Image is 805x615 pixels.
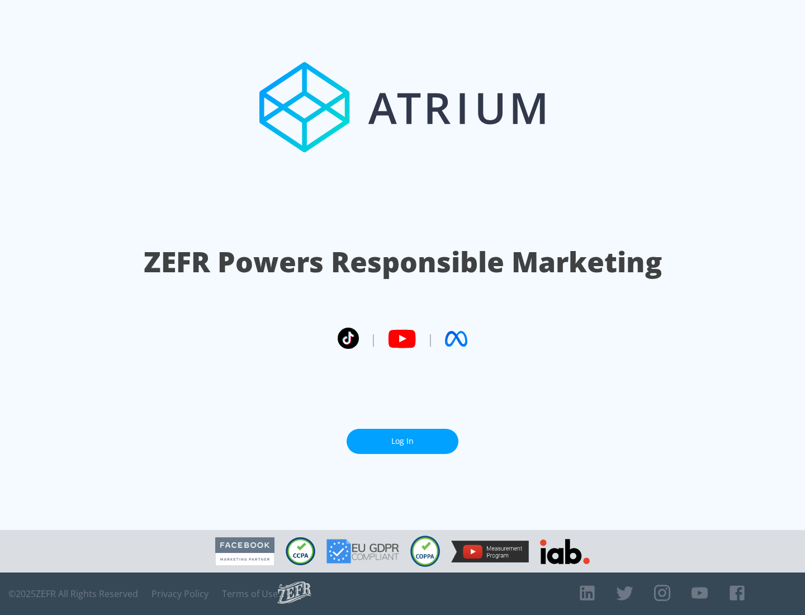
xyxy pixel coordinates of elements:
a: Privacy Policy [151,588,209,599]
img: IAB [540,539,590,564]
img: YouTube Measurement Program [451,541,529,562]
img: CCPA Compliant [286,537,315,565]
h1: ZEFR Powers Responsible Marketing [144,243,662,281]
img: GDPR Compliant [326,539,399,564]
img: Facebook Marketing Partner [215,537,274,566]
span: | [370,330,377,347]
span: | [427,330,434,347]
img: COPPA Compliant [410,536,440,567]
a: Log In [347,429,458,454]
span: © 2025 ZEFR All Rights Reserved [8,588,138,599]
a: Terms of Use [222,588,278,599]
